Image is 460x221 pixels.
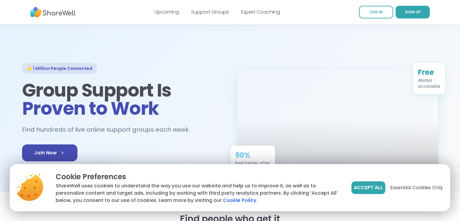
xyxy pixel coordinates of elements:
[155,8,179,15] a: Upcoming
[223,197,258,204] a: Cookie Policy.
[22,125,196,135] h2: Find hundreds of live online support groups each week.
[405,9,421,15] span: SIGN UP
[30,4,76,21] img: ShareWell Nav Logo
[370,9,383,15] span: LOG IN
[351,181,385,194] button: Accept All
[56,182,342,204] p: ShareWell uses cookies to understand the way you use our website and help us to improve it, as we...
[235,160,270,172] div: Feel better after just one session
[396,6,430,18] a: SIGN UP
[235,150,270,160] div: 90%
[22,63,97,74] div: 🌟 1 Million People Connected
[56,171,342,182] p: Cookie Preferences
[359,6,393,18] a: LOG IN
[22,96,159,121] span: Proven to Work
[191,8,229,15] a: Support Groups
[418,77,440,89] div: Always accessible
[22,81,223,117] h1: Group Support Is
[418,68,440,77] div: Free
[354,184,383,191] span: Accept All
[390,184,443,191] span: Essential Cookies Only
[241,8,280,15] a: Expert Coaching
[22,144,77,161] a: Join Now
[34,149,65,157] span: Join Now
